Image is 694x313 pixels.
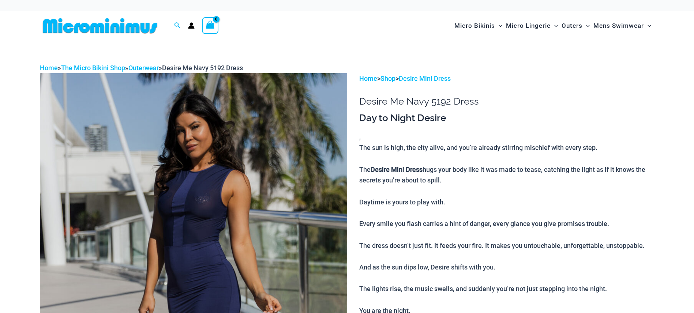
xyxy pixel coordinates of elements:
[371,166,423,173] b: Desire Mini Dress
[504,15,560,37] a: Micro LingerieMenu ToggleMenu Toggle
[40,64,58,72] a: Home
[451,14,654,38] nav: Site Navigation
[202,17,219,34] a: View Shopping Cart, empty
[188,22,195,29] a: Account icon link
[359,75,377,82] a: Home
[359,112,654,124] h3: Day to Night Desire
[562,16,582,35] span: Outers
[380,75,395,82] a: Shop
[495,16,502,35] span: Menu Toggle
[560,15,592,37] a: OutersMenu ToggleMenu Toggle
[359,96,654,107] h1: Desire Me Navy 5192 Dress
[128,64,159,72] a: Outerwear
[162,64,243,72] span: Desire Me Navy 5192 Dress
[582,16,590,35] span: Menu Toggle
[551,16,558,35] span: Menu Toggle
[644,16,651,35] span: Menu Toggle
[454,16,495,35] span: Micro Bikinis
[592,15,653,37] a: Mens SwimwearMenu ToggleMenu Toggle
[593,16,644,35] span: Mens Swimwear
[174,21,181,30] a: Search icon link
[40,18,160,34] img: MM SHOP LOGO FLAT
[359,73,654,84] p: > >
[453,15,504,37] a: Micro BikinisMenu ToggleMenu Toggle
[399,75,451,82] a: Desire Mini Dress
[61,64,125,72] a: The Micro Bikini Shop
[40,64,243,72] span: » » »
[506,16,551,35] span: Micro Lingerie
